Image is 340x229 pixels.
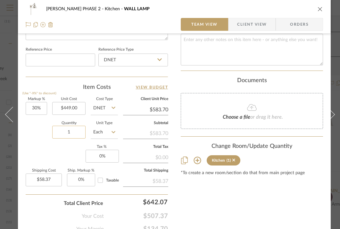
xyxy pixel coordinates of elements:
span: $507.37 [104,212,168,220]
div: $58.37 [123,175,168,186]
label: Total Shipping [123,169,168,172]
label: Markup % [26,98,47,101]
span: WALL LAMP [124,7,150,11]
div: *To create a new room/section do that from main project page [181,171,323,176]
span: Kitchen [105,7,124,11]
span: [PERSON_NAME] PHASE 2 [46,7,105,11]
span: Client View [237,18,267,31]
label: Reference Price [26,48,52,51]
img: 444d3768-0e9f-4ec3-9c1c-7ffa17446620_48x40.jpg [26,3,41,15]
div: $642.07 [106,196,170,208]
div: $0.00 [123,151,168,163]
div: Item Costs [26,83,168,91]
button: close [317,6,323,12]
div: (1) [227,158,231,163]
label: Tax % [86,145,118,148]
span: Orders [283,18,316,31]
label: Shipping Cost [26,169,62,172]
div: Change Room/Update Quantity [181,143,323,150]
label: Cost Type [91,98,118,101]
div: $583.70 [123,127,168,139]
label: Unit Cost [52,98,86,101]
span: Your Cost [82,212,104,220]
label: Total Tax [123,145,168,148]
label: Subtotal [123,122,168,125]
label: Ship. Markup % [67,169,95,172]
span: Total Client Price [64,199,103,207]
div: Documents [181,77,323,84]
div: Kitchen [212,158,225,163]
span: Taxable [106,178,119,182]
img: Remove from project [48,22,53,27]
span: Choose a file [223,115,250,120]
label: Client Unit Price [123,98,168,101]
label: Unit Type [91,122,118,125]
span: Team View [191,18,218,31]
span: or drag it here. [250,115,283,120]
label: Quantity [52,122,86,125]
a: View Budget [136,83,168,91]
label: Reference Price Type [98,48,134,51]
